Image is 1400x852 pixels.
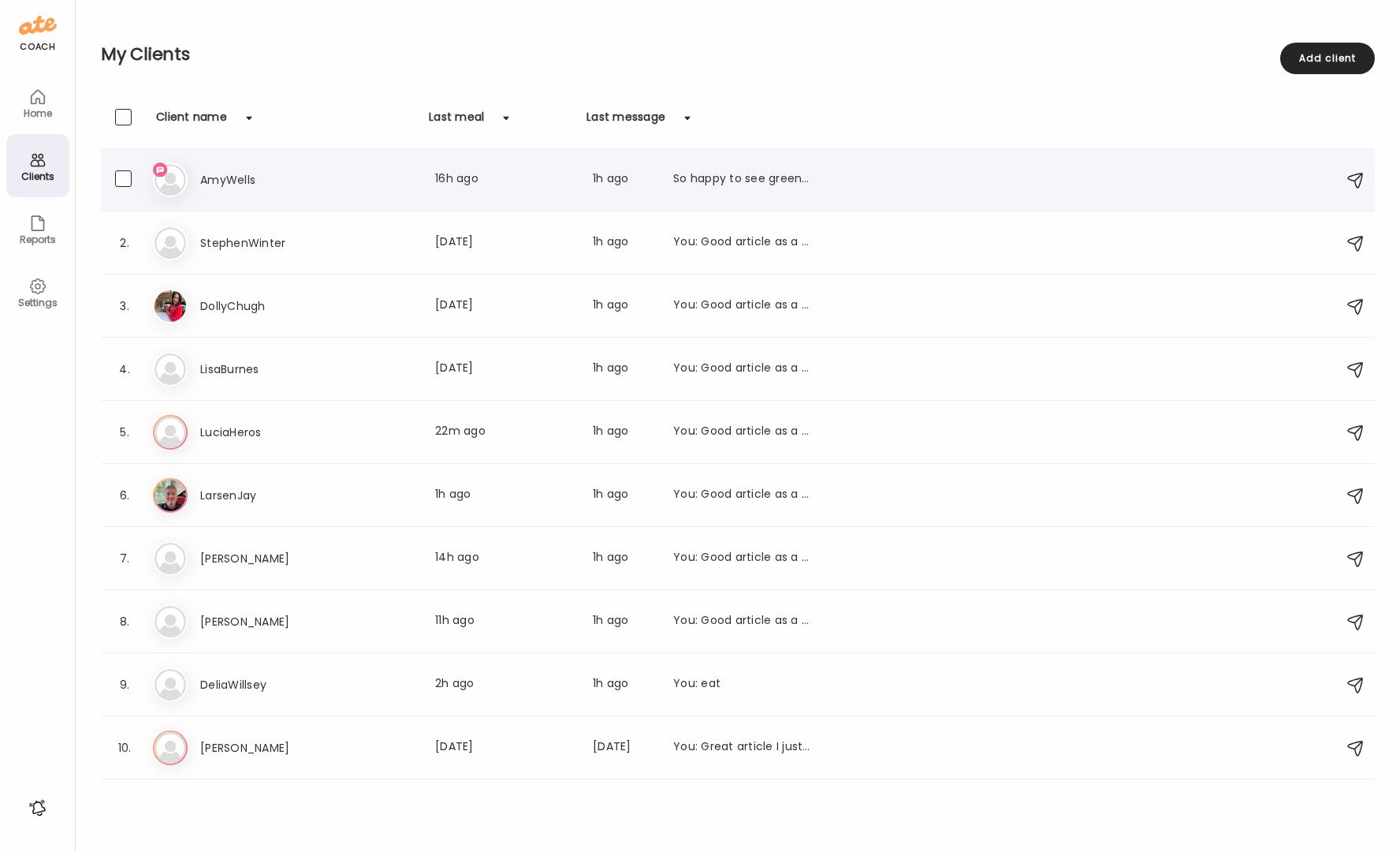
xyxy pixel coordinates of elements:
div: 8. [115,612,134,631]
h3: DollyChugh [200,297,339,316]
div: 1h ago [593,675,654,694]
h2: My Clients [101,43,1375,66]
div: You: Good article as a reminder to eat your veggies💚 20 Best Non-Starchy Vegetables to Add to You... [673,234,812,252]
div: You: Good article as a reminder to eat your veggies💚 20 Best Non-Starchy Vegetables to Add to You... [673,423,812,442]
div: 4. [115,360,134,379]
div: [DATE] [435,738,574,757]
div: You: Great article I just came across about food cravings and wanted to share: [URL][DOMAIN_NAME] [673,738,812,757]
div: Client name [156,109,227,134]
h3: AmyWells [200,170,339,189]
div: 10. [115,738,134,757]
div: 1h ago [593,170,654,189]
div: So happy to see green beans on this! [673,170,812,189]
div: [DATE] [435,234,574,252]
h3: LarsenJay [200,486,339,505]
div: You: Good article as a reminder to eat your veggies💚 20 Best Non-Starchy Vegetables to Add to You... [673,360,812,379]
div: You: eat [673,675,812,694]
div: 1h ago [593,423,654,442]
div: 1h ago [593,549,654,568]
h3: [PERSON_NAME] [200,738,339,757]
div: 1h ago [593,234,654,252]
div: You: Good article as a reminder to eat your veggies💚 20 Best Non-Starchy Vegetables to Add to You... [673,486,812,505]
div: 16h ago [435,170,574,189]
div: You: Good article as a reminder to eat your veggies💚 20 Best Non-Starchy Vegetables to Add to You... [673,612,812,631]
div: 2h ago [435,675,574,694]
h3: LisaBurnes [200,360,339,379]
div: Reports [9,234,66,245]
div: Last meal [429,109,484,134]
div: Clients [9,171,66,181]
div: 1h ago [435,486,574,505]
h3: LuciaHeros [200,423,339,442]
h3: DeliaWillsey [200,675,339,694]
div: 3. [115,297,134,316]
div: [DATE] [435,360,574,379]
div: You: Good article as a reminder to eat your veggies💚 20 Best Non-Starchy Vegetables to Add to You... [673,549,812,568]
div: 7. [115,549,134,568]
div: Settings [9,297,66,308]
div: 5. [115,423,134,442]
div: 6. [115,486,134,505]
div: 22m ago [435,423,574,442]
h3: StephenWinter [200,234,339,252]
div: 1h ago [593,486,654,505]
img: ate [19,13,57,38]
div: coach [20,40,55,54]
div: 1h ago [593,612,654,631]
div: 2. [115,234,134,252]
div: 9. [115,675,134,694]
div: 14h ago [435,549,574,568]
h3: [PERSON_NAME] [200,549,339,568]
h3: [PERSON_NAME] [200,612,339,631]
div: [DATE] [593,738,654,757]
div: Last message [586,109,665,134]
div: 1h ago [593,360,654,379]
div: 11h ago [435,612,574,631]
div: [DATE] [435,297,574,316]
div: Add client [1280,43,1375,74]
div: You: Good article as a reminder to eat your veggies💚 20 Best Non-Starchy Vegetables to Add to You... [673,297,812,316]
div: Home [9,108,66,118]
div: 1h ago [593,297,654,316]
